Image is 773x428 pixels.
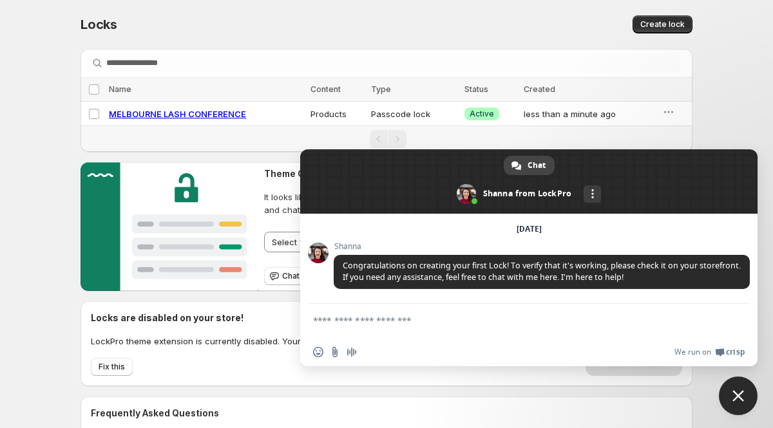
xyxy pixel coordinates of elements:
[524,84,555,94] span: Created
[330,347,340,357] span: Send a file
[334,242,750,251] span: Shanna
[520,102,658,126] td: less than a minute ago
[674,347,745,357] a: We run onCrisp
[633,15,692,33] button: Create lock
[640,19,685,30] span: Create lock
[282,271,328,281] span: Chat with us
[307,102,368,126] td: Products
[470,109,494,119] span: Active
[674,347,711,357] span: We run on
[91,312,446,324] h2: Locks are disabled on your store!
[371,84,391,94] span: Type
[517,225,542,233] div: [DATE]
[343,260,741,283] span: Congratulations on creating your first Lock! To verify that it's working, please check it on your...
[91,335,446,348] p: LockPro theme extension is currently disabled. Your locks wont work until you enable it.
[91,407,682,420] h2: Frequently Asked Questions
[81,17,117,32] span: Locks
[99,362,125,372] span: Fix this
[528,156,546,175] span: Chat
[264,191,692,216] span: It looks like you're using a custom theme that may require a quick setup. Just select your theme ...
[719,377,758,415] div: Close chat
[367,102,461,126] td: Passcode lock
[313,315,716,338] textarea: Compose your message...
[109,84,131,94] span: Name
[584,185,601,203] div: More channels
[91,358,133,376] button: Fix this
[264,267,336,285] button: Chat with us
[347,347,357,357] span: Audio message
[504,156,555,175] div: Chat
[313,347,323,357] span: Insert an emoji
[81,126,692,152] nav: Pagination
[310,84,341,94] span: Content
[264,167,692,180] h2: Theme Compatibility Check
[81,162,259,291] img: Customer support
[109,109,246,119] a: MELBOURNE LASH CONFERENCE
[464,84,488,94] span: Status
[726,347,745,357] span: Crisp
